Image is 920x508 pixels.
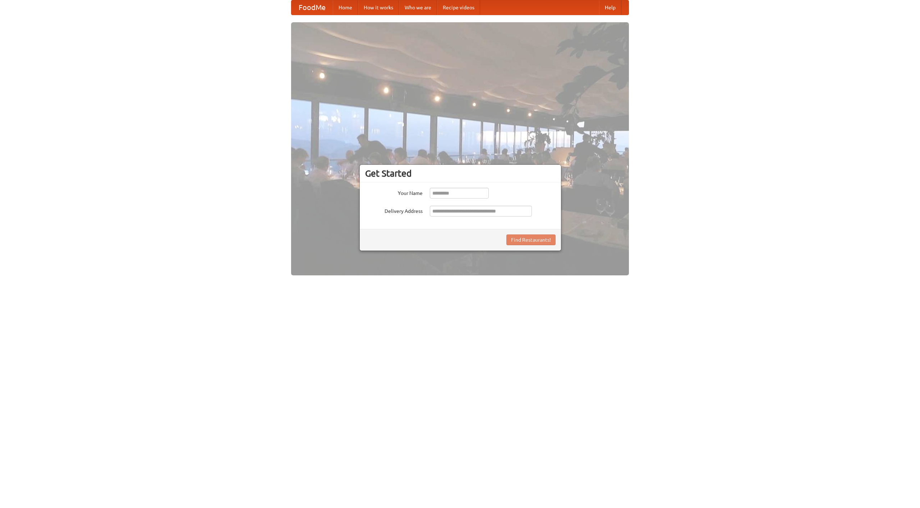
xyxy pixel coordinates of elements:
a: Help [599,0,621,15]
a: How it works [358,0,399,15]
button: Find Restaurants! [506,234,556,245]
a: Recipe videos [437,0,480,15]
label: Delivery Address [365,206,423,215]
h3: Get Started [365,168,556,179]
a: Who we are [399,0,437,15]
a: FoodMe [291,0,333,15]
label: Your Name [365,188,423,197]
a: Home [333,0,358,15]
